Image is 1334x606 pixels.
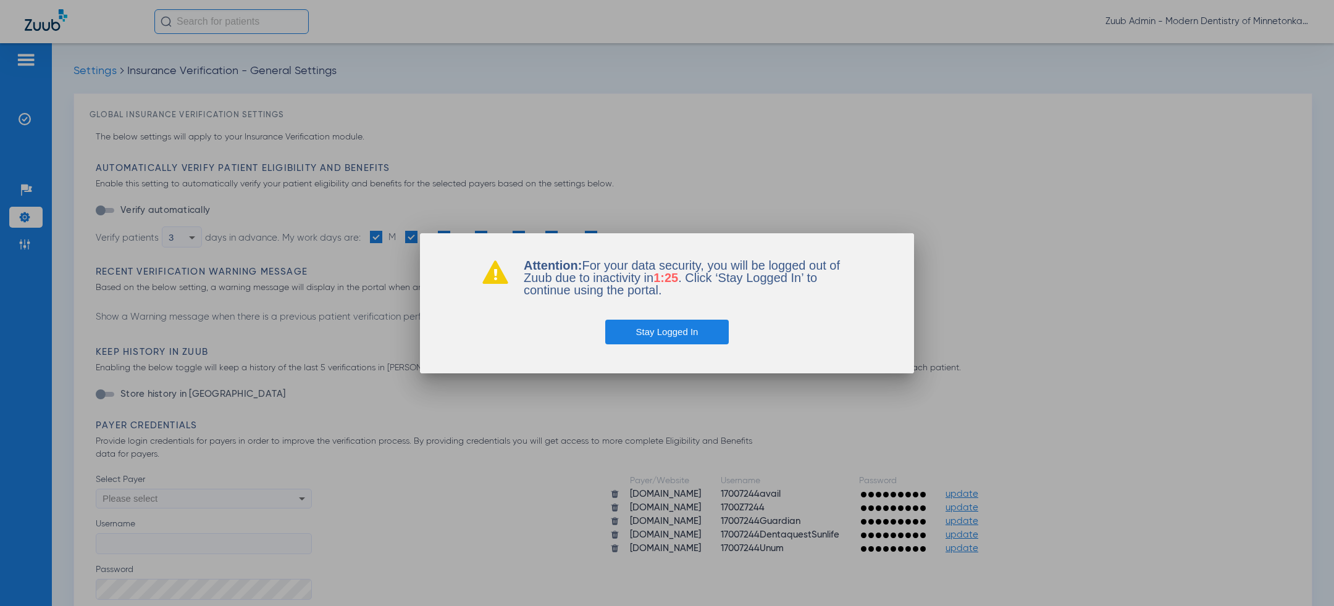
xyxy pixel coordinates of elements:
span: 1:25 [653,271,678,284]
iframe: Chat Widget [1272,547,1334,606]
img: warning [482,259,509,284]
p: For your data security, you will be logged out of Zuub due to inactivity in . Click ‘Stay Logged ... [524,259,852,296]
b: Attention: [524,259,582,272]
button: Stay Logged In [605,320,729,344]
